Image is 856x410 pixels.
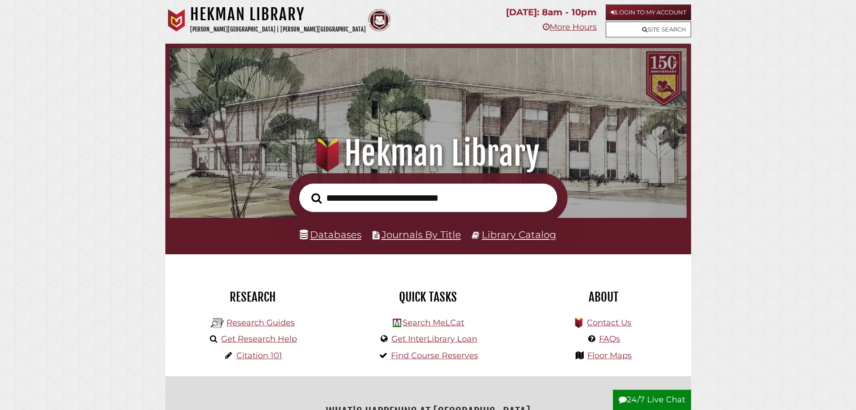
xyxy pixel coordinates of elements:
a: Get InterLibrary Loan [391,334,477,344]
a: Citation 101 [236,351,282,360]
h2: Quick Tasks [347,289,509,305]
a: FAQs [599,334,620,344]
a: Floor Maps [587,351,632,360]
h2: Research [172,289,334,305]
a: Library Catalog [482,229,556,240]
a: Find Course Reserves [391,351,478,360]
a: Research Guides [226,318,295,328]
h1: Hekman Library [190,5,366,24]
a: Get Research Help [221,334,297,344]
img: Hekman Library Logo [393,319,401,327]
h1: Hekman Library [182,134,674,173]
a: Search MeLCat [403,318,464,328]
img: Calvin Theological Seminary [368,9,390,32]
img: Calvin University [165,9,188,32]
h2: About [523,289,684,305]
i: Search [311,193,322,204]
a: Databases [300,229,361,240]
a: Contact Us [587,318,631,328]
a: More Hours [543,22,597,32]
a: Login to My Account [606,5,691,20]
img: Hekman Library Logo [211,316,224,330]
a: Site Search [606,22,691,37]
p: [DATE]: 8am - 10pm [506,5,597,20]
a: Journals By Title [381,229,461,240]
button: Search [307,190,326,207]
p: [PERSON_NAME][GEOGRAPHIC_DATA] | [PERSON_NAME][GEOGRAPHIC_DATA] [190,24,366,35]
